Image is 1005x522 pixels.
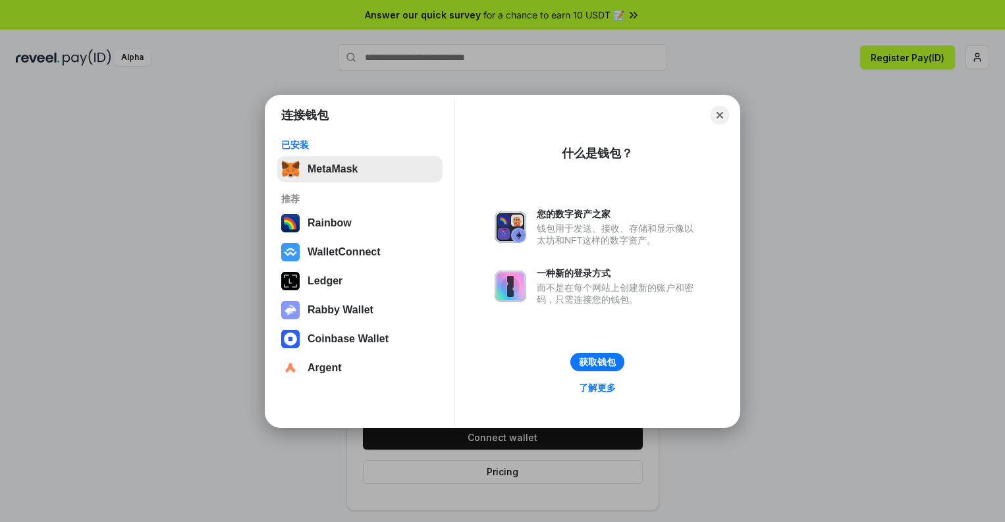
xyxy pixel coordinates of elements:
h1: 连接钱包 [281,107,329,123]
img: svg+xml,%3Csvg%20xmlns%3D%22http%3A%2F%2Fwww.w3.org%2F2000%2Fsvg%22%20fill%3D%22none%22%20viewBox... [281,301,300,319]
img: svg+xml,%3Csvg%20width%3D%2228%22%20height%3D%2228%22%20viewBox%3D%220%200%2028%2028%22%20fill%3D... [281,330,300,348]
img: svg+xml,%3Csvg%20xmlns%3D%22http%3A%2F%2Fwww.w3.org%2F2000%2Fsvg%22%20fill%3D%22none%22%20viewBox... [495,271,526,302]
img: svg+xml,%3Csvg%20fill%3D%22none%22%20height%3D%2233%22%20viewBox%3D%220%200%2035%2033%22%20width%... [281,160,300,178]
div: 推荐 [281,193,439,205]
img: svg+xml,%3Csvg%20width%3D%22120%22%20height%3D%22120%22%20viewBox%3D%220%200%20120%20120%22%20fil... [281,214,300,232]
div: 而不是在每个网站上创建新的账户和密码，只需连接您的钱包。 [537,282,700,305]
button: Argent [277,355,443,381]
div: 获取钱包 [579,356,616,368]
img: svg+xml,%3Csvg%20width%3D%2228%22%20height%3D%2228%22%20viewBox%3D%220%200%2028%2028%22%20fill%3D... [281,359,300,377]
button: 获取钱包 [570,353,624,371]
div: MetaMask [308,163,358,175]
div: 您的数字资产之家 [537,208,700,220]
a: 了解更多 [571,379,624,396]
div: 一种新的登录方式 [537,267,700,279]
img: svg+xml,%3Csvg%20xmlns%3D%22http%3A%2F%2Fwww.w3.org%2F2000%2Fsvg%22%20width%3D%2228%22%20height%3... [281,272,300,290]
button: Ledger [277,268,443,294]
div: 钱包用于发送、接收、存储和显示像以太坊和NFT这样的数字资产。 [537,222,700,246]
div: 了解更多 [579,382,616,394]
div: WalletConnect [308,246,381,258]
button: Rabby Wallet [277,297,443,323]
div: 已安装 [281,139,439,151]
div: Ledger [308,275,342,287]
img: svg+xml,%3Csvg%20width%3D%2228%22%20height%3D%2228%22%20viewBox%3D%220%200%2028%2028%22%20fill%3D... [281,243,300,261]
img: svg+xml,%3Csvg%20xmlns%3D%22http%3A%2F%2Fwww.w3.org%2F2000%2Fsvg%22%20fill%3D%22none%22%20viewBox... [495,211,526,243]
button: Close [711,106,729,124]
button: WalletConnect [277,239,443,265]
button: Rainbow [277,210,443,236]
button: MetaMask [277,156,443,182]
div: Rainbow [308,217,352,229]
div: 什么是钱包？ [562,145,633,161]
div: Rabby Wallet [308,304,373,316]
div: Argent [308,362,342,374]
button: Coinbase Wallet [277,326,443,352]
div: Coinbase Wallet [308,333,389,345]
